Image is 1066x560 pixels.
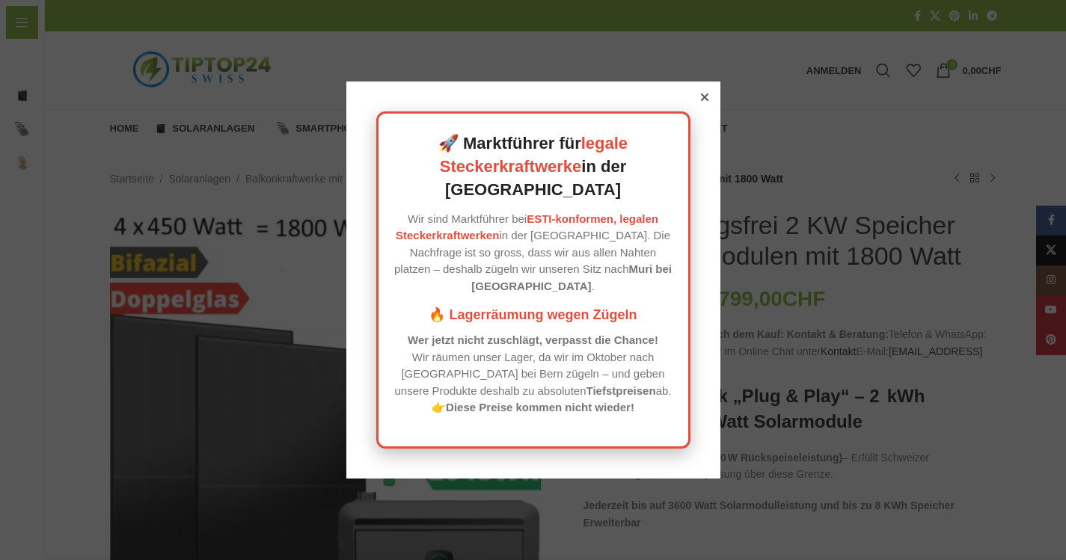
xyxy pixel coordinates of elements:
h3: 🔥 Lagerräumung wegen Zügeln [393,306,673,324]
p: Wir räumen unser Lager, da wir im Oktober nach [GEOGRAPHIC_DATA] bei Bern zügeln – und geben unse... [393,332,673,416]
a: ESTI-konformen, legalen Steckerkraftwerken [396,212,658,242]
strong: Tiefstpreisen [586,384,656,397]
strong: Diese Preise kommen nicht wieder! [446,401,634,413]
p: Wir sind Marktführer bei in der [GEOGRAPHIC_DATA]. Die Nachfrage ist so gross, dass wir aus allen... [393,211,673,295]
h2: 🚀 Marktführer für in der [GEOGRAPHIC_DATA] [393,132,673,201]
a: legale Steckerkraftwerke [440,134,628,176]
strong: Wer jetzt nicht zuschlägt, verpasst die Chance! [408,333,658,346]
